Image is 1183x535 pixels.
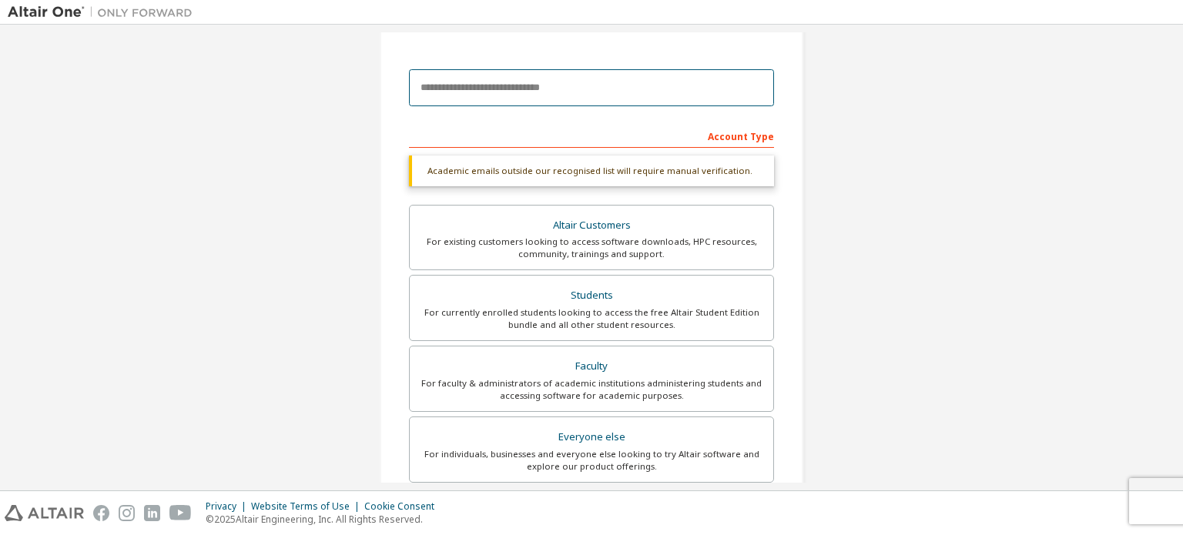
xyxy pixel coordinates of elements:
[206,513,444,526] p: © 2025 Altair Engineering, Inc. All Rights Reserved.
[144,505,160,521] img: linkedin.svg
[419,426,764,448] div: Everyone else
[409,155,774,186] div: Academic emails outside our recognised list will require manual verification.
[364,500,444,513] div: Cookie Consent
[409,123,774,148] div: Account Type
[93,505,109,521] img: facebook.svg
[419,285,764,306] div: Students
[419,215,764,236] div: Altair Customers
[419,356,764,377] div: Faculty
[419,448,764,473] div: For individuals, businesses and everyone else looking to try Altair software and explore our prod...
[119,505,135,521] img: instagram.svg
[419,377,764,402] div: For faculty & administrators of academic institutions administering students and accessing softwa...
[5,505,84,521] img: altair_logo.svg
[8,5,200,20] img: Altair One
[419,236,764,260] div: For existing customers looking to access software downloads, HPC resources, community, trainings ...
[251,500,364,513] div: Website Terms of Use
[169,505,192,521] img: youtube.svg
[206,500,251,513] div: Privacy
[419,306,764,331] div: For currently enrolled students looking to access the free Altair Student Edition bundle and all ...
